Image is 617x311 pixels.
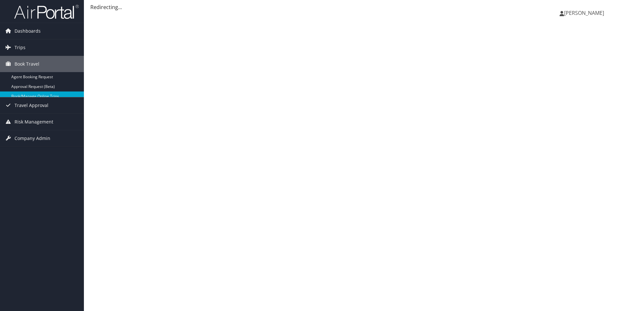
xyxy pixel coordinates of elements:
[15,97,48,113] span: Travel Approval
[90,3,611,11] div: Redirecting...
[15,23,41,39] span: Dashboards
[15,114,53,130] span: Risk Management
[15,130,50,146] span: Company Admin
[15,56,39,72] span: Book Travel
[560,3,611,23] a: [PERSON_NAME]
[564,9,604,16] span: [PERSON_NAME]
[14,4,79,19] img: airportal-logo.png
[15,39,25,56] span: Trips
